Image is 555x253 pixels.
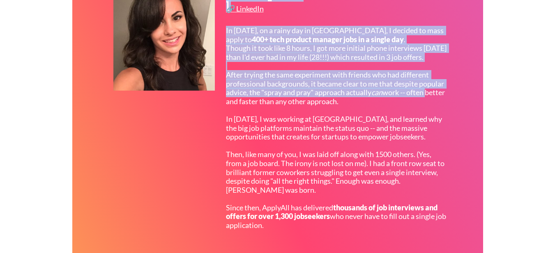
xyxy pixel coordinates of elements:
em: can [371,88,382,97]
strong: thousands of job interviews and offers for over 1,300 jobseekers [226,203,439,221]
div: In [DATE], on a rainy day in [GEOGRAPHIC_DATA], I decided to mass apply to . Though it took like ... [226,26,447,230]
a: 🔗 LinkedIn [226,5,266,15]
strong: 400+ tech product manager jobs in a single day [252,35,404,44]
div: 🔗 LinkedIn [226,5,266,12]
